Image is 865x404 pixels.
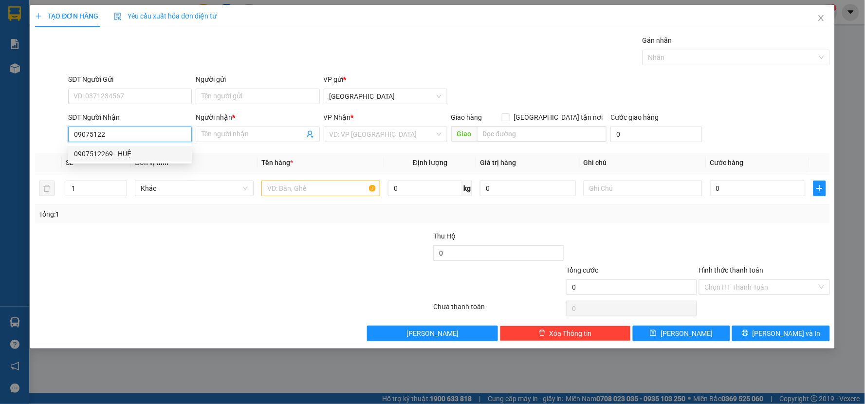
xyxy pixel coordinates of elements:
input: Ghi Chú [584,181,702,196]
div: Người gửi [196,74,319,85]
img: logo.jpg [4,4,53,53]
span: TẠO ĐƠN HÀNG [35,12,98,20]
div: SĐT Người Nhận [68,112,192,123]
th: Ghi chú [580,153,706,172]
div: Chưa thanh toán [432,301,565,318]
span: [PERSON_NAME] [661,328,713,339]
span: Xóa Thông tin [550,328,592,339]
li: 93 [PERSON_NAME], P.3, Tp.Trà Vinh [4,21,185,46]
input: Cước giao hàng [610,127,702,142]
div: Tổng: 1 [39,209,334,220]
li: 02943.85.85.95, [PHONE_NUMBER] [4,46,185,70]
span: Tổng cước [566,266,598,274]
span: Giao hàng [451,113,482,121]
span: Cước hàng [710,159,744,166]
button: save[PERSON_NAME] [633,326,731,341]
span: Tên hàng [261,159,293,166]
span: Thu Hộ [433,232,456,240]
span: [PERSON_NAME] và In [753,328,821,339]
span: Giá trị hàng [480,159,516,166]
label: Gán nhãn [643,37,672,44]
span: Sài Gòn [330,89,442,104]
button: [PERSON_NAME] [367,326,498,341]
span: close [817,14,825,22]
span: plus [35,13,42,19]
span: Khác [141,181,248,196]
button: Close [808,5,835,32]
span: environment [56,23,64,31]
span: plus [814,184,825,192]
label: Cước giao hàng [610,113,659,121]
span: Yêu cầu xuất hóa đơn điện tử [114,12,217,20]
span: kg [462,181,472,196]
div: 0907512269 - HUỆ [74,148,186,159]
span: Giao [451,126,477,142]
button: delete [39,181,55,196]
span: printer [742,330,749,337]
span: [GEOGRAPHIC_DATA] tận nơi [510,112,607,123]
input: 0 [480,181,576,196]
div: 0907512269 - HUỆ [68,146,192,162]
span: delete [539,330,546,337]
input: Dọc đường [477,126,607,142]
img: icon [114,13,122,20]
div: VP gửi [324,74,447,85]
span: save [650,330,657,337]
button: printer[PERSON_NAME] và In [732,326,830,341]
button: deleteXóa Thông tin [500,326,631,341]
span: Định lượng [413,159,447,166]
input: VD: Bàn, Ghế [261,181,380,196]
label: Hình thức thanh toán [699,266,764,274]
div: Người nhận [196,112,319,123]
span: VP Nhận [324,113,351,121]
span: user-add [306,130,314,138]
button: plus [813,181,826,196]
span: [PERSON_NAME] [406,328,459,339]
span: phone [56,48,64,55]
span: SL [66,159,74,166]
div: SĐT Người Gửi [68,74,192,85]
b: TÂN THANH THUỶ [56,6,145,18]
